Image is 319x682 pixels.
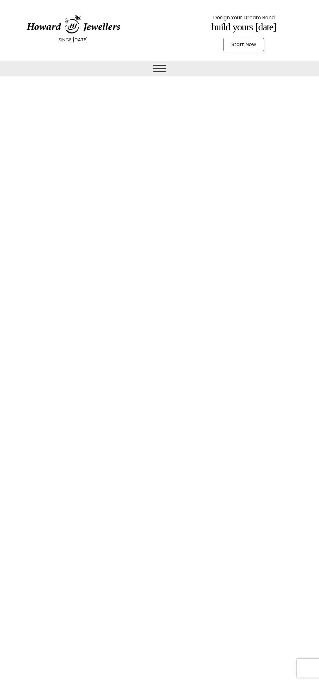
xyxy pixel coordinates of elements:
span: Build Yours [DATE] [212,21,276,33]
p: Design Your Dream Band [186,13,301,22]
button: Toggle Menu [153,65,166,72]
span: Start Now [231,42,256,47]
p: SINCE [DATE] [16,36,131,44]
a: Start Now [224,38,264,51]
